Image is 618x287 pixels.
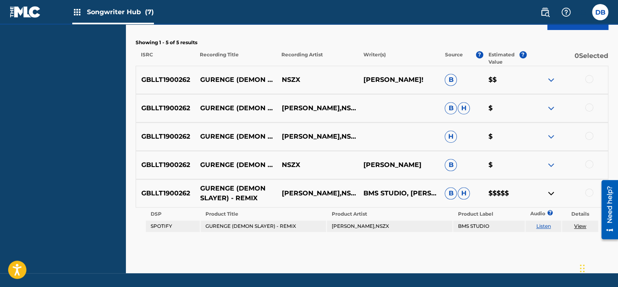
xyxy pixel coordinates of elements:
p: ISRC [136,51,194,66]
th: DSP [146,208,199,220]
p: $$$$$ [483,188,526,198]
th: Product Artist [327,208,452,220]
span: B [445,159,457,171]
p: [PERSON_NAME]! [358,75,439,85]
p: Recording Title [194,51,276,66]
p: GURENGE (DEMON SLAYER) - REMIX [195,184,277,203]
img: expand [546,75,556,85]
td: BMS STUDIO [453,221,525,232]
p: $$ [483,75,526,85]
span: B [445,102,457,114]
td: GURENGE (DEMON SLAYER) - REMIX [201,221,326,232]
p: GURENGE (DEMON SLAYER) (REMIX) [195,103,277,113]
img: search [540,7,550,17]
p: GBLLT1900262 [136,160,195,170]
p: GURENGE (DEMON SLAYER) (REMIX) [195,132,277,141]
span: H [458,102,470,114]
p: GBLLT1900262 [136,75,195,85]
p: GBLLT1900262 [136,103,195,113]
span: B [445,187,457,199]
p: $ [483,103,526,113]
p: Source [445,51,463,66]
img: contract [546,188,556,198]
div: User Menu [592,4,608,20]
p: GURENGE (DEMON SLAYER) [REMIX] [195,75,277,85]
th: Details [562,208,598,220]
div: Drag [580,256,585,281]
p: Estimated Value [488,51,519,66]
div: Notifications [579,8,587,16]
p: BMS STUDIO, [PERSON_NAME] [358,188,439,198]
img: help [561,7,571,17]
a: View [574,223,586,229]
span: H [445,131,457,143]
span: (7) [145,8,154,16]
p: Showing 1 - 5 of 5 results [136,39,608,46]
th: Product Label [453,208,525,220]
p: GURENGE (DEMON SLAYER) [REMIX] [195,160,277,170]
p: Writer(s) [358,51,439,66]
img: expand [546,160,556,170]
span: ? [550,210,550,215]
p: [PERSON_NAME],NSZX [276,103,358,113]
img: MLC Logo [10,6,41,18]
p: NSZX [276,160,358,170]
a: Listen [536,223,551,229]
p: Recording Artist [276,51,358,66]
td: [PERSON_NAME],NSZX [327,221,452,232]
p: $ [483,132,526,141]
th: Product Title [201,208,326,220]
span: ? [476,51,483,58]
p: NSZX [276,75,358,85]
img: Top Rightsholders [72,7,82,17]
a: Public Search [537,4,553,20]
p: GBLLT1900262 [136,132,195,141]
p: [PERSON_NAME],NSZX [276,132,358,141]
td: SPOTIFY [146,221,199,232]
div: Help [558,4,574,20]
span: ? [519,51,527,58]
span: H [458,187,470,199]
span: Songwriter Hub [87,7,154,17]
p: [PERSON_NAME] [358,160,439,170]
p: GBLLT1900262 [136,188,195,198]
iframe: Resource Center [595,177,618,242]
img: expand [546,103,556,113]
iframe: Chat Widget [577,248,618,287]
img: expand [546,132,556,141]
span: B [445,74,457,86]
p: 0 Selected [527,51,608,66]
p: [PERSON_NAME],NSZX [276,188,358,198]
p: Audio [525,210,535,217]
p: $ [483,160,526,170]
